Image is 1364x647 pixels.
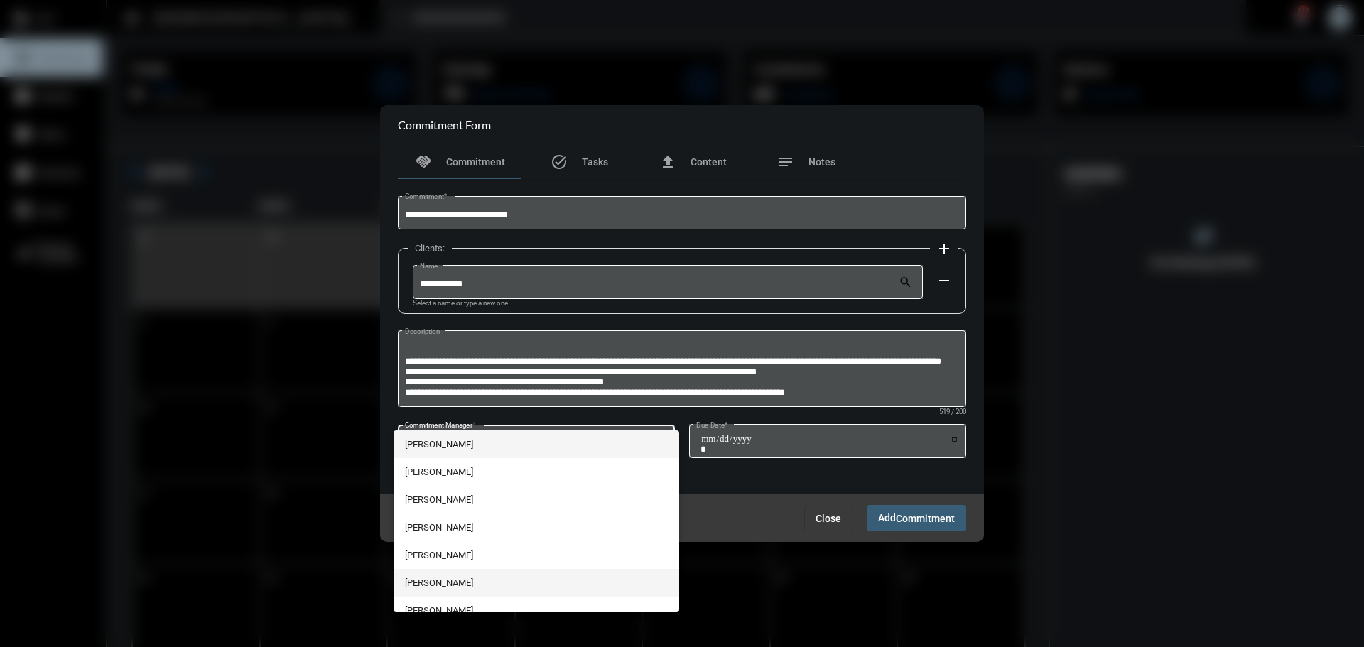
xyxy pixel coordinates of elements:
span: [PERSON_NAME] [405,597,669,624]
span: [PERSON_NAME] [405,430,669,458]
span: [PERSON_NAME] [405,541,669,569]
span: [PERSON_NAME] [405,569,669,597]
span: [PERSON_NAME] [405,486,669,513]
span: [PERSON_NAME] [405,458,669,486]
span: [PERSON_NAME] [405,513,669,541]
